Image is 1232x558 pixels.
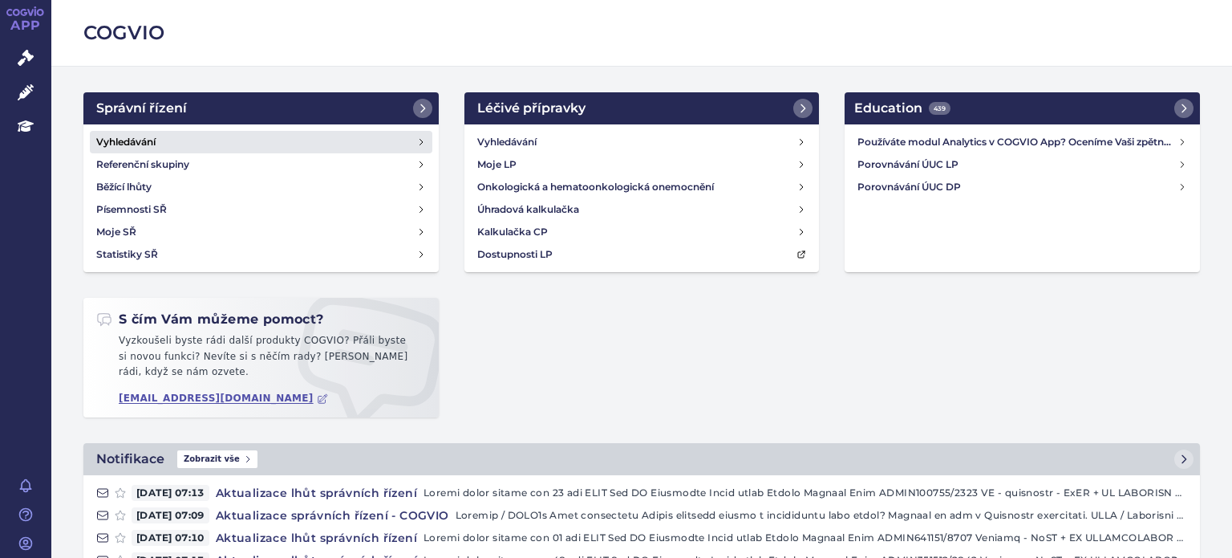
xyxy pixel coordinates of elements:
a: Kalkulačka CP [471,221,813,243]
a: Moje LP [471,153,813,176]
h4: Vyhledávání [96,134,156,150]
h4: Onkologická a hematoonkologická onemocnění [477,179,714,195]
a: Porovnávání ÚUC LP [851,153,1193,176]
a: Education439 [845,92,1200,124]
h4: Aktualizace lhůt správních řízení [209,530,423,546]
h4: Porovnávání ÚUC LP [857,157,1177,173]
span: [DATE] 07:13 [132,485,209,501]
a: Referenční skupiny [90,153,432,176]
h4: Písemnosti SŘ [96,202,167,218]
h4: Moje SŘ [96,224,136,240]
span: [DATE] 07:10 [132,530,209,546]
span: 439 [929,102,950,115]
h4: Referenční skupiny [96,157,189,173]
a: Vyhledávání [90,131,432,153]
a: Moje SŘ [90,221,432,243]
h4: Úhradová kalkulačka [477,202,579,218]
h4: Aktualizace správních řízení - COGVIO [209,507,456,523]
h2: Léčivé přípravky [477,99,586,118]
a: Statistiky SŘ [90,243,432,266]
h4: Používáte modul Analytics v COGVIO App? Oceníme Vaši zpětnou vazbu! [857,134,1177,150]
a: Písemnosti SŘ [90,198,432,221]
a: Onkologická a hematoonkologická onemocnění [471,176,813,198]
a: NotifikaceZobrazit vše [83,443,1200,475]
h2: COGVIO [83,19,1200,47]
a: Běžící lhůty [90,176,432,198]
h2: Education [854,99,950,118]
h2: Správní řízení [96,99,187,118]
h4: Dostupnosti LP [477,246,553,263]
h4: Aktualizace lhůt správních řízení [209,485,423,501]
p: Loremi dolor sitame con 23 adi ELIT Sed DO Eiusmodte Incid utlab Etdolo Magnaal Enim ADMIN100755/... [423,485,1187,501]
a: Vyhledávání [471,131,813,153]
h4: Porovnávání ÚUC DP [857,179,1177,195]
a: Léčivé přípravky [464,92,820,124]
h4: Běžící lhůty [96,179,152,195]
h4: Kalkulačka CP [477,224,548,240]
h2: Notifikace [96,450,164,469]
span: [DATE] 07:09 [132,507,209,523]
a: Používáte modul Analytics v COGVIO App? Oceníme Vaši zpětnou vazbu! [851,131,1193,153]
p: Loremip / DOLO1s Amet consectetu Adipis elitsedd eiusmo t incididuntu labo etdol? Magnaal en adm ... [456,507,1187,523]
a: Úhradová kalkulačka [471,198,813,221]
a: Porovnávání ÚUC DP [851,176,1193,198]
h2: S čím Vám můžeme pomoct? [96,311,324,328]
a: Správní řízení [83,92,439,124]
h4: Vyhledávání [477,134,537,150]
p: Loremi dolor sitame con 01 adi ELIT Sed DO Eiusmodte Incid utlab Etdolo Magnaal Enim ADMIN641151/... [423,530,1187,546]
h4: Moje LP [477,157,517,173]
a: [EMAIL_ADDRESS][DOMAIN_NAME] [119,393,328,405]
a: Dostupnosti LP [471,243,813,266]
span: Zobrazit vše [177,450,257,468]
p: Vyzkoušeli byste rádi další produkty COGVIO? Přáli byste si novou funkci? Nevíte si s něčím rady?... [96,333,426,387]
h4: Statistiky SŘ [96,246,158,263]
